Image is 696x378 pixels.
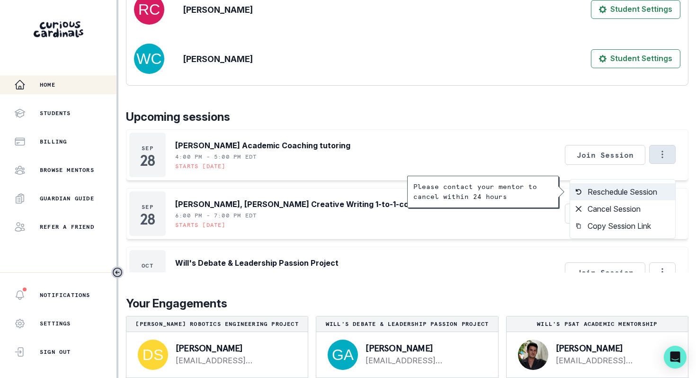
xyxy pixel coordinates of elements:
[34,21,83,37] img: Curious Cardinals Logo
[565,262,645,282] button: Join Session
[320,320,494,328] p: Will's Debate & Leadership Passion Project
[40,291,90,299] p: Notifications
[510,320,684,328] p: Will's PSAT Academic Mentorship
[556,355,673,366] a: [EMAIL_ADDRESS][DOMAIN_NAME]
[328,340,358,370] img: svg
[565,145,645,165] button: Join Session
[366,343,482,353] p: [PERSON_NAME]
[142,144,153,152] p: Sep
[175,153,257,161] p: 4:00 PM - 5:00 PM EDT
[40,81,55,89] p: Home
[176,355,293,366] a: [EMAIL_ADDRESS][DOMAIN_NAME]
[175,270,257,278] p: 3:45 PM - 4:45 PM EDT
[40,348,71,356] p: Sign Out
[140,156,154,165] p: 28
[175,140,350,151] p: [PERSON_NAME] Academic Coaching tutoring
[40,166,94,174] p: Browse Mentors
[126,108,688,126] p: Upcoming sessions
[591,49,680,68] button: Student Settings
[40,109,71,117] p: Students
[142,262,153,270] p: Oct
[183,53,253,65] p: [PERSON_NAME]
[366,355,482,366] a: [EMAIL_ADDRESS][DOMAIN_NAME]
[175,212,257,219] p: 6:00 PM - 7:00 PM EDT
[649,145,676,164] button: Options
[175,257,339,269] p: Will's Debate & Leadership Passion Project
[176,343,293,353] p: [PERSON_NAME]
[130,320,304,328] p: [PERSON_NAME] Robotics Engineering Project
[111,266,124,279] button: Toggle sidebar
[565,204,645,224] button: Join Session
[175,221,226,229] p: Starts [DATE]
[556,343,673,353] p: [PERSON_NAME]
[664,346,687,369] div: Open Intercom Messenger
[138,340,168,370] img: svg
[183,3,253,16] p: [PERSON_NAME]
[40,195,94,202] p: Guardian Guide
[40,138,67,145] p: Billing
[175,198,426,210] p: [PERSON_NAME], [PERSON_NAME] Creative Writing 1-to-1-course
[40,320,71,327] p: Settings
[142,203,153,211] p: Sep
[140,215,154,224] p: 28
[175,162,226,170] p: Starts [DATE]
[134,44,164,74] img: svg
[649,262,676,281] button: Options
[126,295,688,312] p: Your Engagements
[40,223,94,231] p: Refer a friend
